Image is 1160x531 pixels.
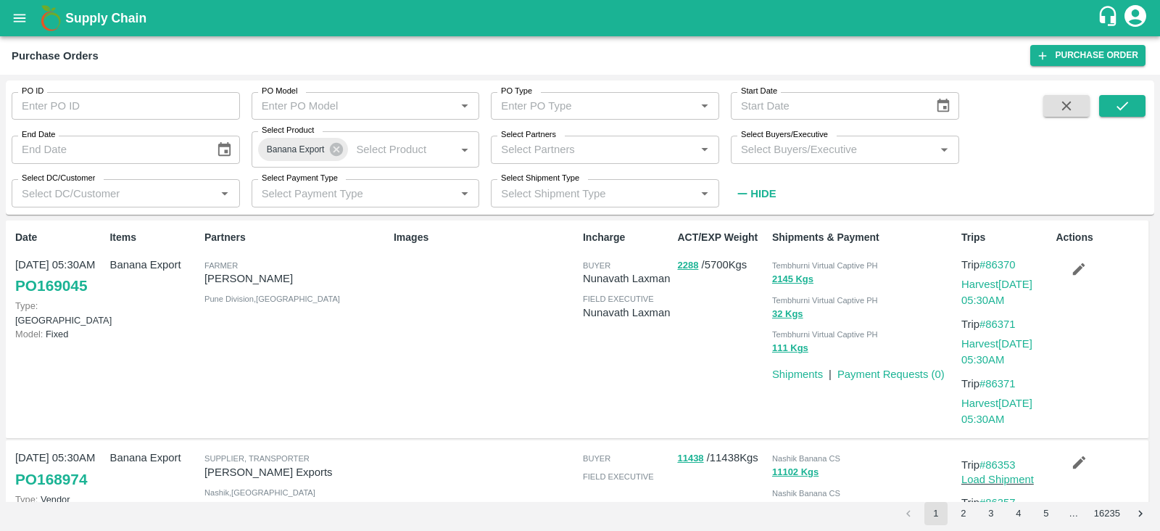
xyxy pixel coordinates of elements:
[204,464,388,480] p: [PERSON_NAME] Exports
[772,464,819,481] button: 11102 Kgs
[979,497,1016,509] a: #86357
[455,96,474,115] button: Open
[15,300,38,311] span: Type:
[924,502,948,525] button: page 1
[256,184,433,202] input: Select Payment Type
[22,86,43,97] label: PO ID
[741,129,828,141] label: Select Buyers/Executive
[262,173,338,184] label: Select Payment Type
[65,11,146,25] b: Supply Chain
[501,129,556,141] label: Select Partners
[1097,5,1122,31] div: customer-support
[961,316,1050,332] p: Trip
[583,472,654,481] span: field executive
[952,502,975,525] button: Go to page 2
[455,140,474,159] button: Open
[979,378,1016,390] a: #86371
[12,136,204,163] input: End Date
[895,502,1154,525] nav: pagination navigation
[15,327,104,341] p: Fixed
[583,305,671,321] p: Nunavath Laxman
[495,140,691,159] input: Select Partners
[15,230,104,245] p: Date
[731,181,780,206] button: Hide
[22,173,95,184] label: Select DC/Customer
[695,96,714,115] button: Open
[15,450,104,466] p: [DATE] 05:30AM
[929,92,957,120] button: Choose date
[979,259,1016,271] a: #86370
[961,474,1034,485] a: Load Shipment
[677,450,766,466] p: / 11438 Kgs
[65,8,1097,28] a: Supply Chain
[772,369,823,380] a: Shipments
[204,261,238,270] span: Farmer
[350,140,432,159] input: Select Product
[15,257,104,273] p: [DATE] 05:30AM
[501,173,579,184] label: Select Shipment Type
[961,457,1050,473] p: Trip
[979,502,1003,525] button: Go to page 3
[12,92,240,120] input: Enter PO ID
[1007,502,1030,525] button: Go to page 4
[3,1,36,35] button: open drawer
[695,184,714,203] button: Open
[750,188,776,199] strong: Hide
[15,466,87,493] a: PO168974
[772,271,813,288] button: 2145 Kgs
[677,257,766,273] p: / 5700 Kgs
[204,295,340,303] span: Pune Division , [GEOGRAPHIC_DATA]
[741,86,777,97] label: Start Date
[961,376,1050,392] p: Trip
[961,495,1050,511] p: Trip
[501,86,532,97] label: PO Type
[735,140,931,159] input: Select Buyers/Executive
[961,230,1050,245] p: Trips
[204,454,310,463] span: Supplier, Transporter
[961,279,1032,306] a: Harvest[DATE] 05:30AM
[215,184,234,203] button: Open
[677,258,698,274] button: 2288
[961,338,1032,366] a: Harvest[DATE] 05:30AM
[583,261,610,270] span: buyer
[256,96,433,115] input: Enter PO Model
[210,136,238,163] button: Choose date
[979,318,1016,330] a: #86371
[36,4,65,33] img: logo
[262,125,314,136] label: Select Product
[772,489,840,498] span: Nashik Banana CS
[258,138,349,161] div: Banana Export
[677,450,703,467] button: 11438
[204,230,388,245] p: Partners
[109,450,198,466] p: Banana Export
[961,257,1050,273] p: Trip
[12,46,99,65] div: Purchase Orders
[1129,502,1152,525] button: Go to next page
[15,299,104,326] p: [GEOGRAPHIC_DATA]
[109,230,198,245] p: Items
[455,184,474,203] button: Open
[262,86,298,97] label: PO Model
[495,96,672,115] input: Enter PO Type
[495,184,691,202] input: Select Shipment Type
[15,494,38,505] span: Type:
[583,454,610,463] span: buyer
[772,340,808,357] button: 111 Kgs
[394,230,577,245] p: Images
[837,369,945,380] a: Payment Requests (0)
[204,271,388,287] p: [PERSON_NAME]
[772,296,878,305] span: Tembhurni Virtual Captive PH
[772,499,808,516] button: 170 Kgs
[1035,502,1058,525] button: Go to page 5
[979,459,1016,471] a: #86353
[1062,507,1085,521] div: …
[15,493,104,506] p: Vendor
[677,230,766,245] p: ACT/EXP Weight
[583,295,654,303] span: field executive
[16,184,212,202] input: Select DC/Customer
[583,271,671,287] p: Nunavath Laxman
[15,329,43,339] span: Model:
[772,330,878,339] span: Tembhurni Virtual Captive PH
[935,140,953,159] button: Open
[109,257,198,273] p: Banana Export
